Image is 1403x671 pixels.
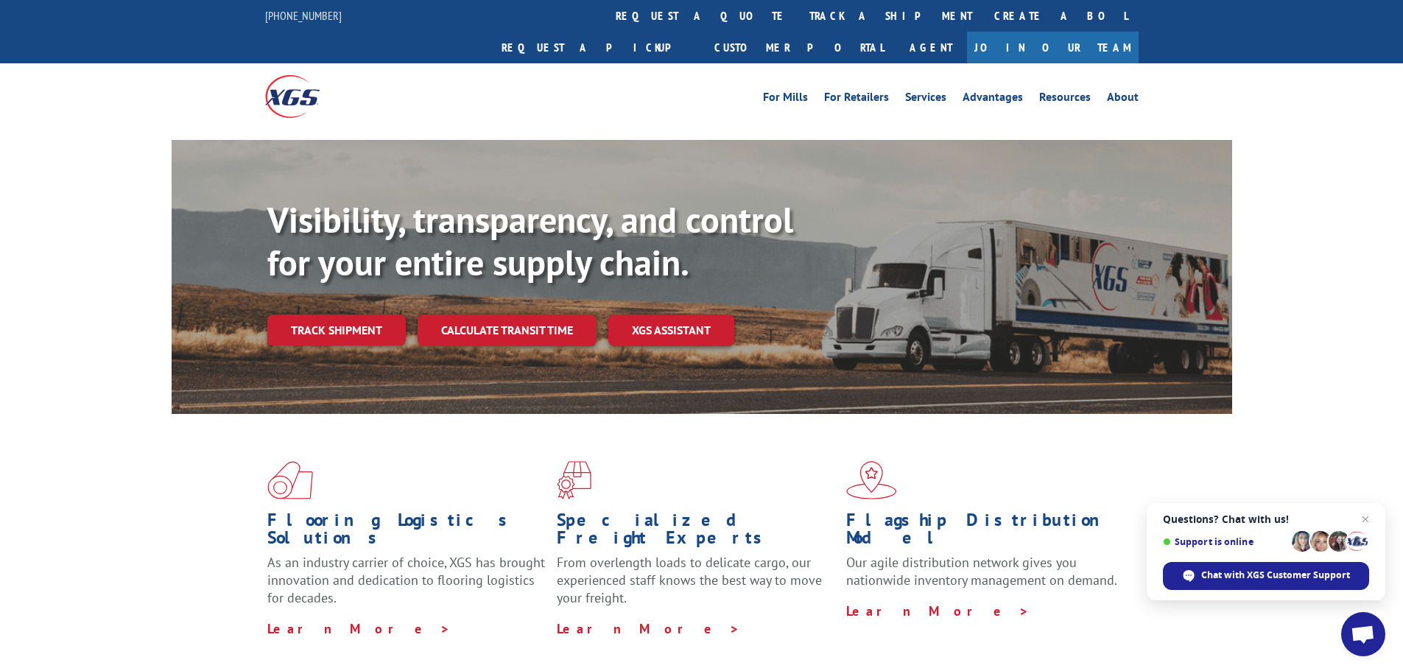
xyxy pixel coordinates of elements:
[1163,536,1287,547] span: Support is online
[763,91,808,108] a: For Mills
[557,554,835,619] p: From overlength loads to delicate cargo, our experienced staff knows the best way to move your fr...
[490,32,703,63] a: Request a pickup
[418,315,597,346] a: Calculate transit time
[967,32,1139,63] a: Join Our Team
[267,197,793,285] b: Visibility, transparency, and control for your entire supply chain.
[1039,91,1091,108] a: Resources
[963,91,1023,108] a: Advantages
[1201,569,1350,582] span: Chat with XGS Customer Support
[846,603,1030,619] a: Learn More >
[267,554,545,606] span: As an industry carrier of choice, XGS has brought innovation and dedication to flooring logistics...
[267,315,406,345] a: Track shipment
[1341,612,1385,656] div: Open chat
[267,620,451,637] a: Learn More >
[1163,562,1369,590] div: Chat with XGS Customer Support
[557,461,591,499] img: xgs-icon-focused-on-flooring-red
[267,511,546,554] h1: Flooring Logistics Solutions
[895,32,967,63] a: Agent
[265,8,342,23] a: [PHONE_NUMBER]
[846,554,1117,589] span: Our agile distribution network gives you nationwide inventory management on demand.
[267,461,313,499] img: xgs-icon-total-supply-chain-intelligence-red
[703,32,895,63] a: Customer Portal
[846,461,897,499] img: xgs-icon-flagship-distribution-model-red
[557,620,740,637] a: Learn More >
[905,91,946,108] a: Services
[846,511,1125,554] h1: Flagship Distribution Model
[824,91,889,108] a: For Retailers
[1163,513,1369,525] span: Questions? Chat with us!
[557,511,835,554] h1: Specialized Freight Experts
[1107,91,1139,108] a: About
[1357,510,1374,528] span: Close chat
[608,315,734,346] a: XGS ASSISTANT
